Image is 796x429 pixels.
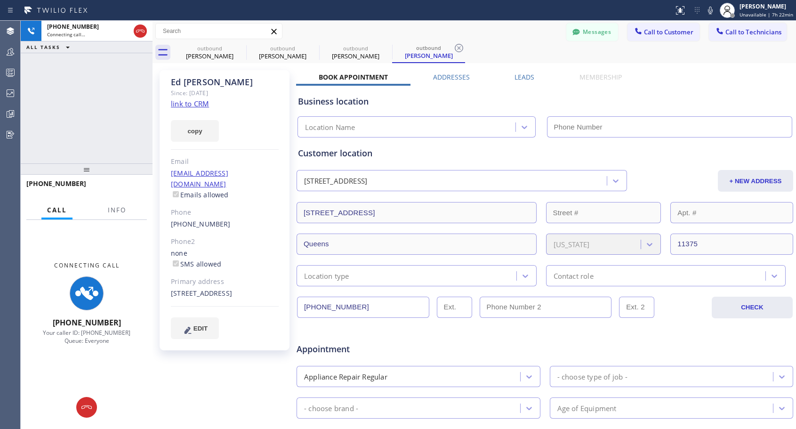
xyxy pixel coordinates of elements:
[437,297,472,318] input: Ext.
[297,297,429,318] input: Phone Number
[156,24,282,39] input: Search
[547,116,793,138] input: Phone Number
[102,201,132,219] button: Info
[554,270,594,281] div: Contact role
[171,77,279,88] div: Ed [PERSON_NAME]
[171,190,229,199] label: Emails allowed
[670,202,793,223] input: Apt. #
[193,325,208,332] span: EDIT
[393,51,464,60] div: [PERSON_NAME]
[174,45,245,52] div: outbound
[319,73,388,81] label: Book Appointment
[171,219,231,228] a: [PHONE_NUMBER]
[297,234,537,255] input: City
[298,95,792,108] div: Business location
[320,42,391,63] div: Ed Dougherty
[515,73,534,81] label: Leads
[171,288,279,299] div: [STREET_ADDRESS]
[704,4,717,17] button: Mute
[76,397,97,418] button: Hang up
[26,44,60,50] span: ALL TASKS
[171,317,219,339] button: EDIT
[320,45,391,52] div: outbound
[108,206,126,214] span: Info
[298,147,792,160] div: Customer location
[297,202,537,223] input: Address
[304,176,367,186] div: [STREET_ADDRESS]
[43,329,130,345] span: Your caller ID: [PHONE_NUMBER] Queue: Everyone
[297,343,461,356] span: Appointment
[709,23,787,41] button: Call to Technicians
[53,317,121,328] span: [PHONE_NUMBER]
[304,270,349,281] div: Location type
[21,41,79,53] button: ALL TASKS
[393,42,464,62] div: Ed Dougherty
[670,234,793,255] input: ZIP
[171,259,221,268] label: SMS allowed
[557,403,617,413] div: Age of Equipment
[173,191,179,197] input: Emails allowed
[47,206,67,214] span: Call
[171,88,279,98] div: Since: [DATE]
[47,31,85,38] span: Connecting call…
[171,99,209,108] a: link to CRM
[171,156,279,167] div: Email
[304,403,358,413] div: - choose brand -
[725,28,781,36] span: Call to Technicians
[718,170,793,192] button: + NEW ADDRESS
[26,179,86,188] span: [PHONE_NUMBER]
[433,73,470,81] label: Addresses
[740,11,793,18] span: Unavailable | 7h 22min
[41,201,72,219] button: Call
[171,248,279,270] div: none
[740,2,793,10] div: [PERSON_NAME]
[171,207,279,218] div: Phone
[54,261,120,269] span: Connecting Call
[546,202,661,223] input: Street #
[644,28,693,36] span: Call to Customer
[171,120,219,142] button: copy
[320,52,391,60] div: [PERSON_NAME]
[247,52,318,60] div: [PERSON_NAME]
[247,45,318,52] div: outbound
[305,122,355,133] div: Location Name
[174,52,245,60] div: [PERSON_NAME]
[619,297,654,318] input: Ext. 2
[304,371,387,382] div: Appliance Repair Regular
[171,276,279,287] div: Primary address
[393,44,464,51] div: outbound
[171,169,228,188] a: [EMAIL_ADDRESS][DOMAIN_NAME]
[557,371,627,382] div: - choose type of job -
[579,73,622,81] label: Membership
[47,23,99,31] span: [PHONE_NUMBER]
[712,297,793,318] button: CHECK
[566,23,618,41] button: Messages
[173,260,179,267] input: SMS allowed
[627,23,700,41] button: Call to Customer
[480,297,612,318] input: Phone Number 2
[134,24,147,38] button: Hang up
[174,42,245,63] div: Adam Dole
[171,236,279,247] div: Phone2
[247,42,318,63] div: Douglas Dolton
